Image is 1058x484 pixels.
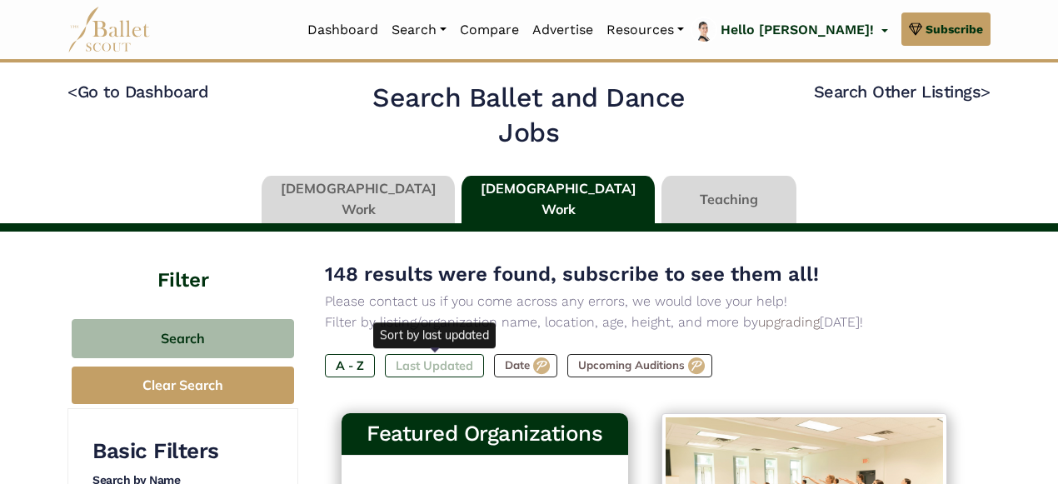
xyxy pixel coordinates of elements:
[458,176,658,224] li: [DEMOGRAPHIC_DATA] Work
[67,232,298,294] h4: Filter
[301,12,385,47] a: Dashboard
[258,176,458,224] li: [DEMOGRAPHIC_DATA] Work
[72,367,294,404] button: Clear Search
[721,19,874,41] p: Hello [PERSON_NAME]!
[692,18,716,47] img: profile picture
[325,262,819,286] span: 148 results were found, subscribe to see them all!
[814,82,991,102] a: Search Other Listings>
[453,12,526,47] a: Compare
[691,17,888,43] a: profile picture Hello [PERSON_NAME]!
[67,82,208,102] a: <Go to Dashboard
[67,81,77,102] code: <
[325,312,964,333] p: Filter by listing/organization name, location, age, height, and more by [DATE]!
[758,314,820,330] a: upgrading
[981,81,991,102] code: >
[494,354,557,377] label: Date
[92,437,271,466] h3: Basic Filters
[901,12,991,46] a: Subscribe
[385,354,484,377] label: Last Updated
[526,12,600,47] a: Advertise
[72,319,294,358] button: Search
[600,12,691,47] a: Resources
[909,20,922,38] img: gem.svg
[325,354,375,377] label: A - Z
[373,322,496,347] div: Sort by last updated
[658,176,800,224] li: Teaching
[567,354,712,377] label: Upcoming Auditions
[352,81,706,150] h2: Search Ballet and Dance Jobs
[325,291,964,312] p: Please contact us if you come across any errors, we would love your help!
[355,420,615,448] h3: Featured Organizations
[385,12,453,47] a: Search
[926,20,983,38] span: Subscribe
